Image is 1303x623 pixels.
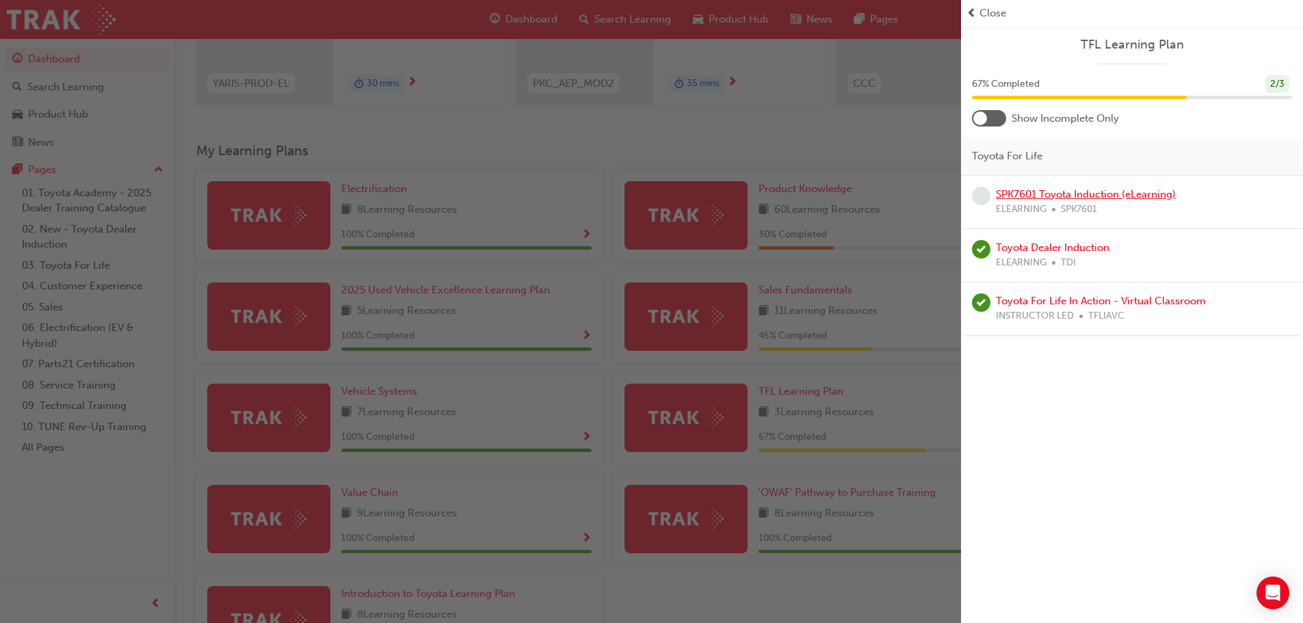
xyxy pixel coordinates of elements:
[979,5,1006,21] span: Close
[1061,255,1076,271] span: TDI
[966,5,1298,21] button: prev-iconClose
[1012,111,1119,127] span: Show Incomplete Only
[996,295,1206,307] a: Toyota For Life In Action - Virtual Classroom
[972,37,1292,53] a: TFL Learning Plan
[996,255,1047,271] span: ELEARNING
[1265,75,1289,94] div: 2 / 3
[1088,308,1124,324] span: TFLIAVC
[996,308,1074,324] span: INSTRUCTOR LED
[1061,202,1097,217] span: SPK7601
[996,188,1176,200] a: SPK7601 Toyota Induction (eLearning)
[996,241,1109,254] a: Toyota Dealer Induction
[966,5,977,21] span: prev-icon
[972,240,990,259] span: learningRecordVerb_PASS-icon
[1256,576,1289,609] div: Open Intercom Messenger
[972,148,1042,164] span: Toyota For Life
[972,77,1040,92] span: 67 % Completed
[972,187,990,205] span: learningRecordVerb_NONE-icon
[996,202,1047,217] span: ELEARNING
[972,293,990,312] span: learningRecordVerb_ATTEND-icon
